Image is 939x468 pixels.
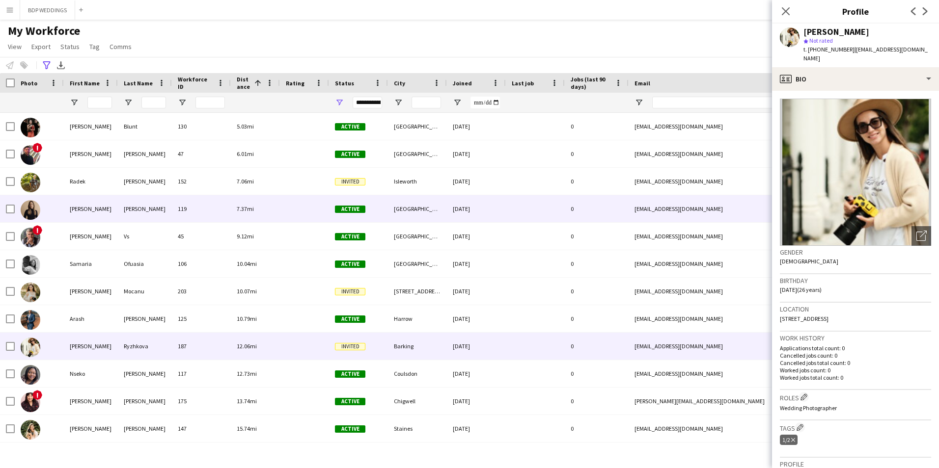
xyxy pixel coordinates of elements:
[565,278,629,305] div: 0
[21,200,40,220] img: Laura Meadows
[780,334,931,342] h3: Work history
[565,305,629,332] div: 0
[780,344,931,352] p: Applications total count: 0
[21,255,40,275] img: Samaria Ofuasia
[64,195,118,222] div: [PERSON_NAME]
[56,40,83,53] a: Status
[21,338,40,357] img: Hanna Ryzhkova
[388,223,447,250] div: [GEOGRAPHIC_DATA]
[118,388,172,415] div: [PERSON_NAME]
[21,118,40,137] img: Libby Blunt
[629,168,825,195] div: [EMAIL_ADDRESS][DOMAIN_NAME]
[565,415,629,442] div: 0
[629,140,825,167] div: [EMAIL_ADDRESS][DOMAIN_NAME]
[911,226,931,246] div: Open photos pop-in
[335,79,354,87] span: Status
[629,113,825,140] div: [EMAIL_ADDRESS][DOMAIN_NAME]
[21,420,40,440] img: Katie Roberts
[172,360,231,387] div: 117
[172,223,231,250] div: 45
[447,278,506,305] div: [DATE]
[172,113,231,140] div: 130
[237,315,257,322] span: 10.79mi
[178,76,213,90] span: Workforce ID
[172,195,231,222] div: 119
[21,310,40,330] img: Arash Soltani
[172,278,231,305] div: 203
[195,97,225,108] input: Workforce ID Filter Input
[141,97,166,108] input: Last Name Filter Input
[172,168,231,195] div: 152
[512,79,534,87] span: Last job
[118,195,172,222] div: [PERSON_NAME]
[110,42,132,51] span: Comms
[64,333,118,360] div: [PERSON_NAME]
[20,0,75,20] button: BDP WEDDINGS
[64,305,118,332] div: Arash
[394,79,405,87] span: City
[172,415,231,442] div: 147
[118,305,172,332] div: [PERSON_NAME]
[447,415,506,442] div: [DATE]
[64,223,118,250] div: [PERSON_NAME]
[178,98,187,107] button: Open Filter Menu
[64,113,118,140] div: [PERSON_NAME]
[388,113,447,140] div: [GEOGRAPHIC_DATA]
[388,250,447,277] div: [GEOGRAPHIC_DATA]
[335,343,365,350] span: Invited
[335,151,365,158] span: Active
[388,333,447,360] div: Barking
[118,168,172,195] div: [PERSON_NAME]
[453,98,462,107] button: Open Filter Menu
[453,79,472,87] span: Joined
[780,374,931,381] p: Worked jobs total count: 0
[335,260,365,268] span: Active
[470,97,500,108] input: Joined Filter Input
[64,250,118,277] div: Samaria
[565,113,629,140] div: 0
[106,40,136,53] a: Comms
[32,225,42,235] span: !
[652,97,819,108] input: Email Filter Input
[118,360,172,387] div: [PERSON_NAME]
[780,366,931,374] p: Worked jobs count: 0
[780,359,931,366] p: Cancelled jobs total count: 0
[41,59,53,71] app-action-btn: Advanced filters
[780,392,931,402] h3: Roles
[8,24,80,38] span: My Workforce
[70,98,79,107] button: Open Filter Menu
[32,390,42,400] span: !
[85,40,104,53] a: Tag
[772,67,939,91] div: Bio
[118,278,172,305] div: Mocanu
[780,258,838,265] span: [DEMOGRAPHIC_DATA]
[629,360,825,387] div: [EMAIL_ADDRESS][DOMAIN_NAME]
[565,360,629,387] div: 0
[780,286,822,293] span: [DATE] (26 years)
[447,360,506,387] div: [DATE]
[780,305,931,313] h3: Location
[118,223,172,250] div: Vs
[118,250,172,277] div: Ofuasia
[780,276,931,285] h3: Birthday
[803,46,928,62] span: | [EMAIL_ADDRESS][DOMAIN_NAME]
[388,278,447,305] div: [STREET_ADDRESS]
[447,305,506,332] div: [DATE]
[335,123,365,130] span: Active
[118,333,172,360] div: Ryzhkova
[118,113,172,140] div: Blunt
[780,435,798,445] div: 1/2
[64,360,118,387] div: Nseko
[565,223,629,250] div: 0
[629,415,825,442] div: [EMAIL_ADDRESS][DOMAIN_NAME]
[118,415,172,442] div: [PERSON_NAME]
[237,397,257,405] span: 13.74mi
[780,422,931,433] h3: Tags
[629,223,825,250] div: [EMAIL_ADDRESS][DOMAIN_NAME]
[635,98,643,107] button: Open Filter Menu
[809,37,833,44] span: Not rated
[286,79,304,87] span: Rating
[780,248,931,257] h3: Gender
[447,140,506,167] div: [DATE]
[21,145,40,165] img: Michael Amoroso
